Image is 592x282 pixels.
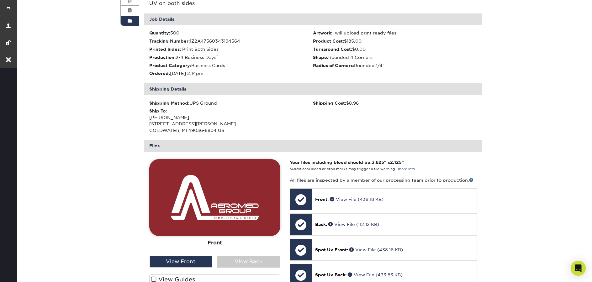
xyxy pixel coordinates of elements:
[217,256,280,268] div: View Back
[315,247,348,252] span: Spot Uv Front:
[149,62,313,69] li: Business Cards
[149,47,181,52] strong: Printed Sides:
[315,197,329,202] span: Front:
[144,83,482,95] div: Shipping Details
[313,47,352,52] strong: Turnaround Cost:
[150,256,212,268] div: View Front
[290,160,404,165] strong: Your files including bleed should be: " x "
[315,272,346,277] span: Spot Uv Back:
[390,160,402,165] span: 2.125
[149,71,170,76] strong: Ordered:
[571,261,586,276] div: Open Intercom Messenger
[149,39,190,44] strong: Tracking Number:
[313,46,477,52] li: $0.00
[313,62,477,69] li: Rounded 1/4"
[313,63,354,68] strong: Radius of Corners:
[149,54,313,60] li: 2-4 Business Days
[290,167,415,171] small: *Additional bleed or crop marks may trigger a file warning –
[149,30,313,36] li: 500
[348,272,403,277] a: View File (433.83 KB)
[313,54,477,60] li: Rounded 4 Corners
[144,13,482,25] div: Job Details
[330,197,383,202] a: View File (438.18 KB)
[372,160,384,165] span: 3.625
[313,30,477,36] li: I will upload print ready files.
[149,236,280,249] div: Front
[149,108,313,133] div: [PERSON_NAME] [STREET_ADDRESS][PERSON_NAME] COLDWATER, MI 49036-8804 US
[313,30,332,35] strong: Artwork:
[313,38,477,44] li: $185.00
[328,222,379,227] a: View File (112.12 KB)
[290,177,477,183] p: All files are inspected by a member of our processing team prior to production.
[149,63,191,68] strong: Product Category:
[149,30,170,35] strong: Quantity:
[349,247,403,252] a: View File (438.16 KB)
[398,167,415,171] a: more info
[149,101,189,106] strong: Shipping Method:
[182,47,219,52] span: Print Both Sides
[315,222,327,227] span: Back:
[144,140,482,151] div: Files
[190,39,240,44] span: 1Z2A47560343194564
[313,101,346,106] strong: Shipping Cost:
[149,55,176,60] strong: Production:
[313,39,344,44] strong: Product Cost:
[313,55,328,60] strong: Shape:
[149,100,313,106] div: UPS Ground
[149,108,167,113] strong: Ship To:
[313,100,477,106] div: $8.96
[149,70,313,76] li: [DATE] 2:14pm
